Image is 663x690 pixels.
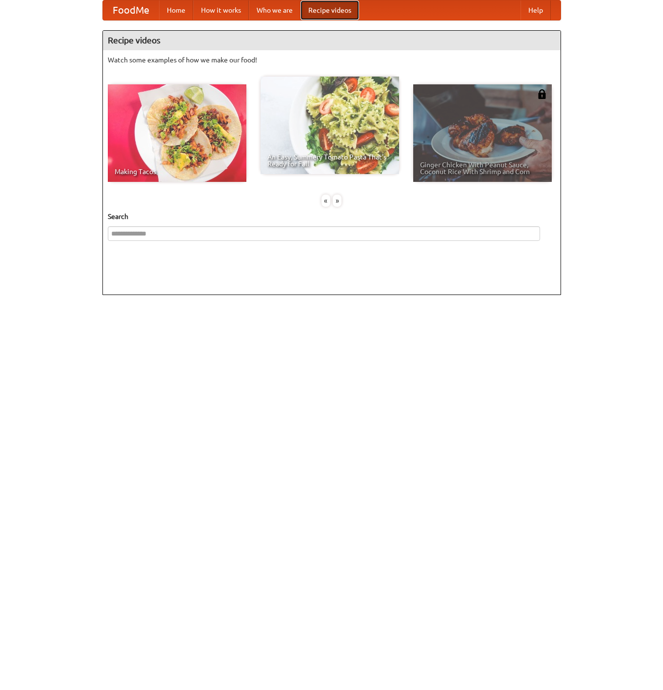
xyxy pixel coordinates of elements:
a: Recipe videos [301,0,359,20]
a: An Easy, Summery Tomato Pasta That's Ready for Fall [261,77,399,174]
div: » [333,195,342,207]
a: Who we are [249,0,301,20]
a: Help [521,0,551,20]
a: FoodMe [103,0,159,20]
p: Watch some examples of how we make our food! [108,55,556,65]
div: « [321,195,330,207]
img: 483408.png [537,89,547,99]
h4: Recipe videos [103,31,561,50]
a: How it works [193,0,249,20]
a: Home [159,0,193,20]
span: An Easy, Summery Tomato Pasta That's Ready for Fall [267,154,392,167]
h5: Search [108,212,556,221]
a: Making Tacos [108,84,246,182]
span: Making Tacos [115,168,240,175]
